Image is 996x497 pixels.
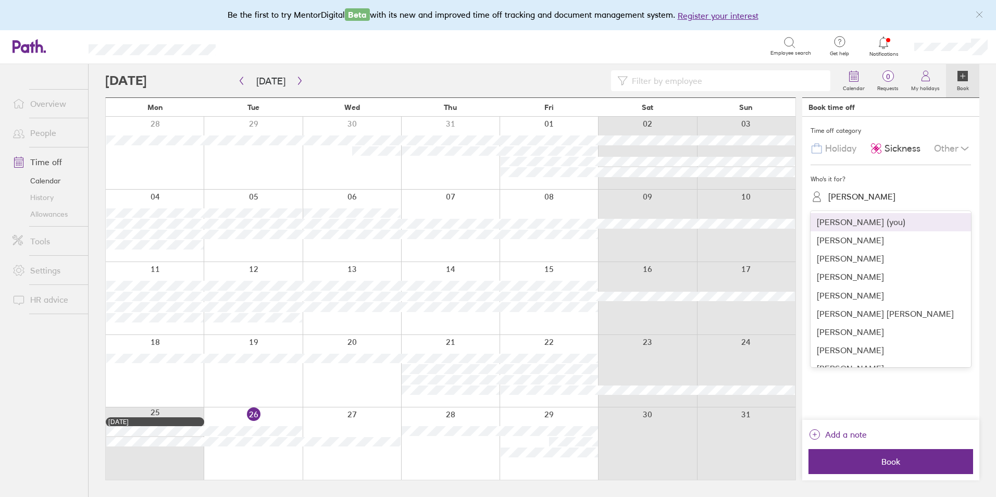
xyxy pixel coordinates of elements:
div: [PERSON_NAME] [811,250,971,268]
div: Who's it for? [811,171,971,187]
a: Allowances [4,206,88,222]
span: 0 [871,72,905,81]
span: Notifications [867,51,901,57]
div: [PERSON_NAME] [828,192,895,202]
span: Beta [345,8,370,21]
div: [PERSON_NAME] [811,359,971,378]
label: Calendar [837,82,871,92]
div: [PERSON_NAME] [PERSON_NAME] [811,305,971,323]
a: History [4,189,88,206]
span: Fri [544,103,554,111]
label: My holidays [905,82,946,92]
div: [PERSON_NAME] [811,323,971,341]
div: Other [934,139,971,158]
button: [DATE] [248,72,294,90]
button: Book [808,449,973,474]
div: Be the first to try MentorDigital with its new and improved time off tracking and document manage... [228,8,769,22]
a: Notifications [867,35,901,57]
a: HR advice [4,289,88,310]
span: Wed [344,103,360,111]
a: Overview [4,93,88,114]
span: Tue [247,103,259,111]
a: Settings [4,260,88,281]
button: Add a note [808,426,867,443]
div: [DATE] [108,418,202,426]
a: Calendar [4,172,88,189]
a: Calendar [837,64,871,97]
span: Sun [739,103,753,111]
div: Book time off [808,103,855,111]
span: Add a note [825,426,867,443]
div: [PERSON_NAME] [811,287,971,305]
span: Get help [823,51,856,57]
a: Tools [4,231,88,252]
a: Time off [4,152,88,172]
div: [PERSON_NAME] [811,231,971,250]
div: [PERSON_NAME] [811,341,971,359]
span: Book [816,457,966,466]
span: Sickness [885,143,920,154]
div: Time off category [811,123,971,139]
span: Employee search [770,50,811,56]
a: My holidays [905,64,946,97]
input: Filter by employee [628,71,824,91]
span: Sat [642,103,653,111]
span: Holiday [825,143,856,154]
a: Book [946,64,979,97]
label: Requests [871,82,905,92]
div: [PERSON_NAME] (you) [811,213,971,231]
span: Thu [444,103,457,111]
a: 0Requests [871,64,905,97]
button: Register your interest [678,9,758,22]
div: Search [244,41,270,51]
div: [PERSON_NAME] [811,268,971,286]
label: Book [951,82,975,92]
a: People [4,122,88,143]
span: Mon [147,103,163,111]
